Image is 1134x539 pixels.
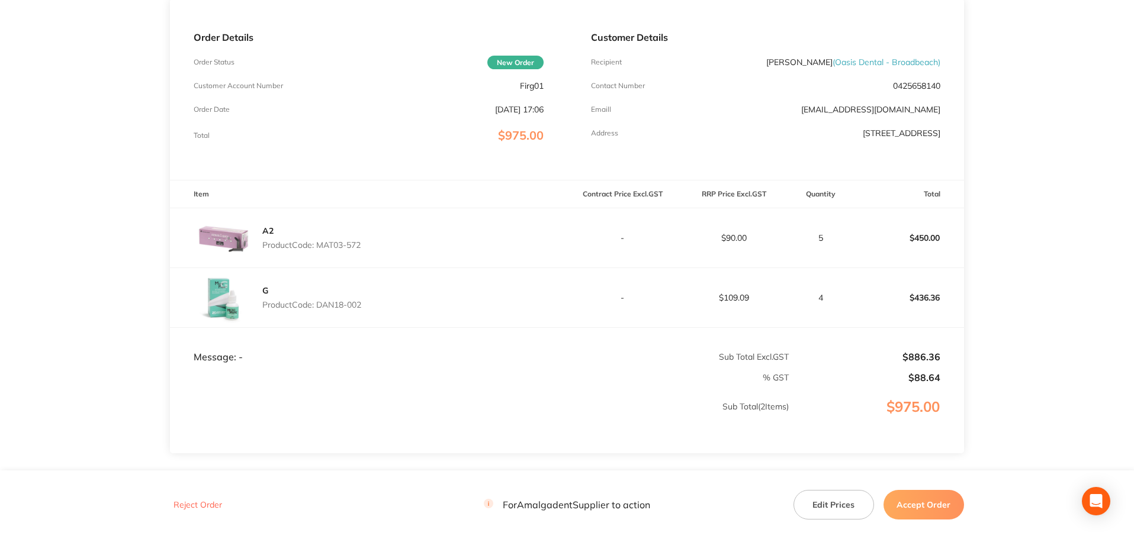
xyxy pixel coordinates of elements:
[790,399,963,439] p: $975.00
[487,56,544,69] span: New Order
[794,490,874,519] button: Edit Prices
[567,180,679,208] th: Contract Price Excl. GST
[171,373,789,382] p: % GST
[194,208,253,267] img: MDV1cWFjdg
[170,180,567,208] th: Item
[194,131,210,140] p: Total
[853,180,964,208] th: Total
[789,180,853,208] th: Quantity
[884,490,964,519] button: Accept Order
[170,500,226,511] button: Reject Order
[520,81,544,91] p: Firg01
[678,180,789,208] th: RRP Price Excl. GST
[853,283,963,312] p: $436.36
[194,32,543,43] p: Order Details
[171,402,789,435] p: Sub Total ( 2 Items)
[262,285,268,296] a: G
[568,293,678,302] p: -
[591,105,611,114] p: Emaill
[863,128,940,138] p: [STREET_ADDRESS]
[591,32,940,43] p: Customer Details
[498,128,544,143] span: $975.00
[790,351,940,362] p: $886.36
[801,104,940,115] a: [EMAIL_ADDRESS][DOMAIN_NAME]
[194,105,230,114] p: Order Date
[262,300,361,309] p: Product Code: DAN18-002
[591,58,622,66] p: Recipient
[591,129,618,137] p: Address
[194,58,234,66] p: Order Status
[262,240,361,250] p: Product Code: MAT03-572
[1082,487,1110,515] div: Open Intercom Messenger
[790,233,852,243] p: 5
[766,57,940,67] p: [PERSON_NAME]
[568,352,789,362] p: Sub Total Excl. GST
[262,225,274,236] a: A2
[170,327,567,363] td: Message: -
[833,57,940,67] span: ( Oasis Dental - Broadbeach )
[194,268,253,327] img: NHRoa3QzNg
[591,82,645,90] p: Contact Number
[495,105,544,114] p: [DATE] 17:06
[679,233,789,243] p: $90.00
[568,233,678,243] p: -
[679,293,789,302] p: $109.09
[484,499,650,511] p: For Amalgadent Supplier to action
[790,372,940,383] p: $88.64
[853,224,963,252] p: $450.00
[790,293,852,302] p: 4
[194,82,283,90] p: Customer Account Number
[893,81,940,91] p: 0425658140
